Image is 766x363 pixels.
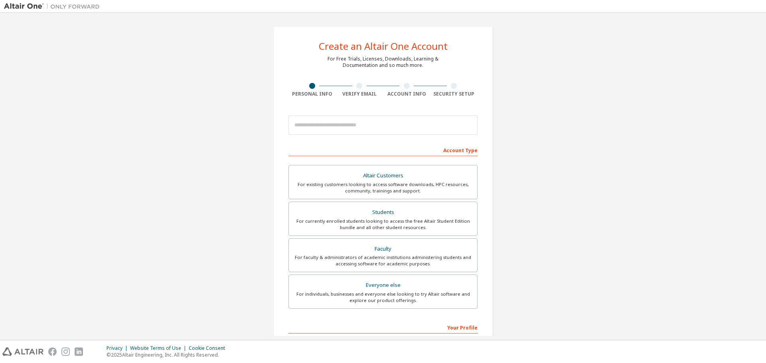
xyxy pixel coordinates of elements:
div: Your Profile [288,321,478,334]
img: instagram.svg [61,347,70,356]
div: Altair Customers [294,170,472,181]
img: facebook.svg [48,347,57,356]
div: Personal Info [288,91,336,97]
div: Account Info [383,91,430,97]
img: Altair One [4,2,104,10]
div: Account Type [288,143,478,156]
img: linkedin.svg [75,347,83,356]
div: Faculty [294,243,472,255]
div: Security Setup [430,91,478,97]
div: For currently enrolled students looking to access the free Altair Student Edition bundle and all ... [294,218,472,231]
div: Create an Altair One Account [319,41,448,51]
div: For faculty & administrators of academic institutions administering students and accessing softwa... [294,254,472,267]
p: © 2025 Altair Engineering, Inc. All Rights Reserved. [107,351,230,358]
div: Privacy [107,345,130,351]
div: For Free Trials, Licenses, Downloads, Learning & Documentation and so much more. [328,56,438,69]
div: Everyone else [294,280,472,291]
div: Website Terms of Use [130,345,189,351]
img: altair_logo.svg [2,347,43,356]
div: Verify Email [336,91,383,97]
div: For individuals, businesses and everyone else looking to try Altair software and explore our prod... [294,291,472,304]
div: Cookie Consent [189,345,230,351]
div: Students [294,207,472,218]
div: For existing customers looking to access software downloads, HPC resources, community, trainings ... [294,181,472,194]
